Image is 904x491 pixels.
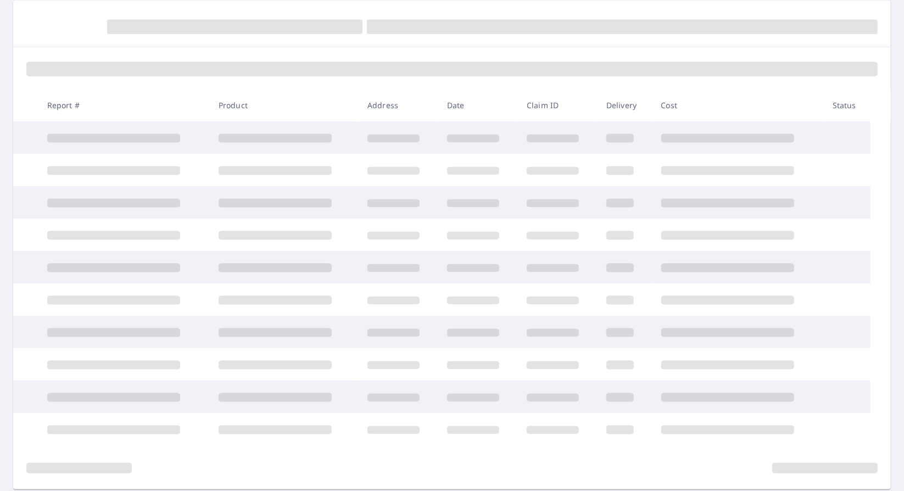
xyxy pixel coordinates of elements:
[359,89,438,121] th: Address
[652,89,824,121] th: Cost
[824,89,870,121] th: Status
[598,89,652,121] th: Delivery
[518,89,598,121] th: Claim ID
[438,89,518,121] th: Date
[38,89,210,121] th: Report #
[210,89,359,121] th: Product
